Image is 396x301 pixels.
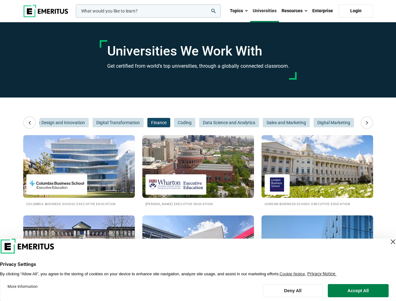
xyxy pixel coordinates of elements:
img: Universities We Work With [142,135,254,198]
a: Universities We Work With London Business School Executive Education London Business School Execu... [261,135,373,206]
img: Universities We Work With [261,215,373,278]
button: Coding [174,118,195,127]
button: Data Science and Analytics [199,118,259,127]
img: Universities We Work With [261,135,373,198]
a: Login [339,4,373,18]
button: Digital Transformation [92,118,144,127]
a: Universities We Work With Rotman School of Management Rotman School of Management [261,215,373,287]
img: Wharton Executive Education [149,177,203,192]
a: Universities We Work With Cambridge Judge Business School Executive Education Cambridge Judge Bus... [23,215,135,287]
h1: Universities We Work With [107,43,289,59]
img: Columbia Business School Executive Education [29,177,84,192]
img: London Business School Executive Education [268,177,287,192]
h3: Get certified from world’s top universities, through a globally connected classroom. [107,62,289,70]
h2: Columbia Business School Executive Education [26,201,132,206]
h2: London Business School Executive Education [265,201,370,206]
button: Digital Marketing [314,118,354,127]
h2: [PERSON_NAME] Executive Education [145,201,251,206]
img: Universities We Work With [23,215,135,278]
button: Sales and Marketing [263,118,310,127]
img: Universities We Work With [142,215,254,278]
a: Universities We Work With Imperial Executive Education Imperial Executive Education [142,215,254,287]
a: Universities We Work With Wharton Executive Education [PERSON_NAME] Executive Education [142,135,254,206]
button: Finance [147,118,170,127]
button: Product Design and Innovation [21,118,89,127]
a: Universities We Work With Columbia Business School Executive Education Columbia Business School E... [23,135,135,206]
input: woocommerce-product-search-field-0 [76,4,221,18]
img: Universities We Work With [23,135,135,198]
